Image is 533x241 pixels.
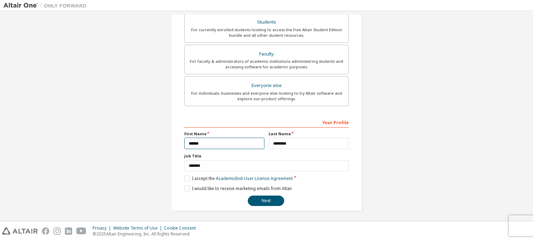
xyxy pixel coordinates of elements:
img: instagram.svg [53,227,61,235]
div: For currently enrolled students looking to access the free Altair Student Edition bundle and all ... [189,27,344,38]
div: For individuals, businesses and everyone else looking to try Altair software and explore our prod... [189,91,344,102]
img: altair_logo.svg [2,227,38,235]
img: linkedin.svg [65,227,72,235]
label: I accept the [184,175,293,181]
div: Cookie Consent [164,225,200,231]
div: Faculty [189,49,344,59]
img: Altair One [3,2,90,9]
label: First Name [184,131,264,137]
div: Website Terms of Use [113,225,164,231]
button: Next [248,196,284,206]
label: Last Name [269,131,349,137]
div: Privacy [93,225,113,231]
div: Your Profile [184,117,349,128]
img: facebook.svg [42,227,49,235]
p: © 2025 Altair Engineering, Inc. All Rights Reserved. [93,231,200,237]
div: Everyone else [189,81,344,91]
a: Academic End-User License Agreement [216,175,293,181]
div: Students [189,17,344,27]
div: For faculty & administrators of academic institutions administering students and accessing softwa... [189,59,344,70]
img: youtube.svg [76,227,86,235]
label: I would like to receive marketing emails from Altair [184,186,292,191]
label: Job Title [184,153,349,159]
